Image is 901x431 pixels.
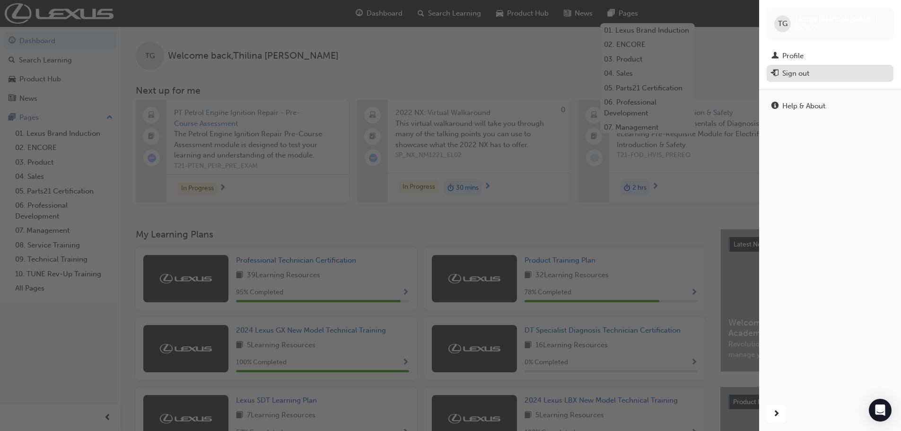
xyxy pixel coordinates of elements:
span: 650270 [795,24,818,32]
span: man-icon [771,52,779,61]
span: exit-icon [771,70,779,78]
div: Help & About [782,101,825,112]
a: Help & About [767,97,893,115]
span: info-icon [771,102,779,111]
span: Thilina [PERSON_NAME] [795,15,875,24]
span: next-icon [773,408,780,420]
button: Sign out [767,65,893,82]
div: Open Intercom Messenger [869,399,892,422]
a: Profile [767,47,893,65]
div: Sign out [782,68,809,79]
div: Profile [782,51,804,62]
span: TG [778,18,787,29]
